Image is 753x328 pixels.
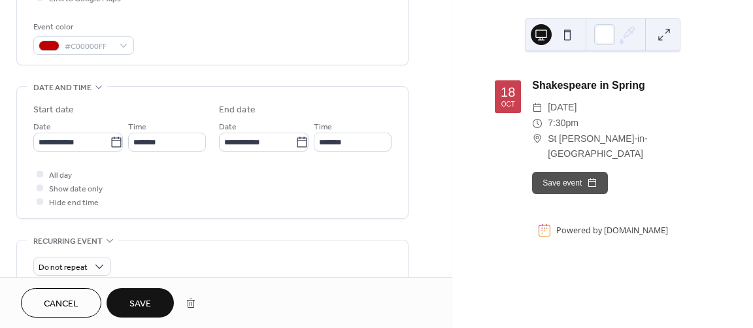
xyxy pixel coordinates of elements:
div: Event color [33,20,131,34]
span: Hide end time [49,196,99,210]
span: 7:30pm [548,116,578,131]
div: End date [219,103,256,117]
span: Cancel [44,297,78,311]
div: ​ [532,116,543,131]
span: [DATE] [548,100,577,116]
span: Time [314,120,332,134]
span: Save [129,297,151,311]
span: #C00000FF [65,40,113,54]
button: Cancel [21,288,101,318]
span: Do not repeat [39,260,88,275]
div: ​ [532,100,543,116]
span: Date and time [33,81,92,95]
button: Save [107,288,174,318]
div: Start date [33,103,74,117]
div: 18 [501,86,515,99]
button: Save event [532,172,608,194]
span: Date [219,120,237,134]
div: ​ [532,131,543,147]
div: Shakespeare in Spring [532,78,711,93]
div: Oct [501,101,515,108]
span: Show date only [49,182,103,196]
span: St [PERSON_NAME]-in-[GEOGRAPHIC_DATA] [548,131,711,163]
span: Recurring event [33,235,103,248]
span: All day [49,169,72,182]
span: Date [33,120,51,134]
div: Powered by [556,225,668,236]
span: Time [128,120,146,134]
a: [DOMAIN_NAME] [604,225,668,236]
